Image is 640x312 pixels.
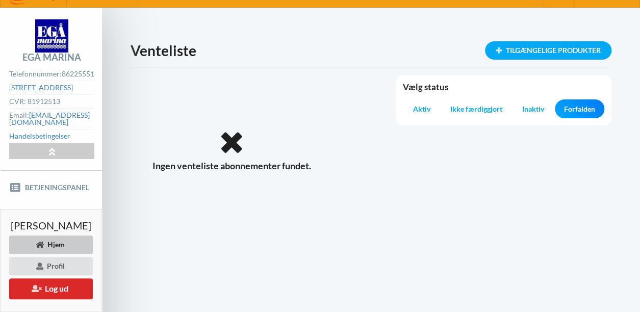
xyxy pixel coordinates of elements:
div: Ingen venteliste abonnementer fundet. [131,129,333,172]
a: [EMAIL_ADDRESS][DOMAIN_NAME] [9,111,90,126]
span: [PERSON_NAME] [11,220,91,230]
div: Hjem [9,236,93,254]
span: Inaktiv [522,104,544,114]
div: Egå Marina [22,53,81,62]
span: Ikke færdiggjort [450,104,502,114]
button: Log ud [9,278,93,299]
div: Profil [9,257,93,275]
div: Email: [9,109,94,129]
a: [STREET_ADDRESS] [9,83,73,92]
div: CVR: 81912513 [9,95,94,109]
h1: Venteliste [131,41,611,60]
strong: 86225551 [62,69,94,78]
div: Tilgængelige produkter [485,41,611,60]
img: logo [35,19,68,53]
span: Forfalden [564,104,595,114]
div: Telefonnummer: [9,67,94,81]
span: Aktiv [413,104,430,114]
div: Vælg status [403,82,604,99]
a: Handelsbetingelser [9,132,70,140]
